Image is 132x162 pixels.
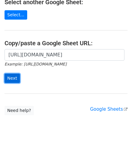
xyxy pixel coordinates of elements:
[5,40,127,47] h4: Copy/paste a Google Sheet URL:
[5,74,20,83] input: Next
[5,62,66,66] small: Example: [URL][DOMAIN_NAME]
[5,106,34,115] a: Need help?
[90,106,127,112] a: Google Sheets
[5,10,27,20] a: Select...
[102,133,132,162] iframe: Chat Widget
[5,49,124,61] input: Paste your Google Sheet URL here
